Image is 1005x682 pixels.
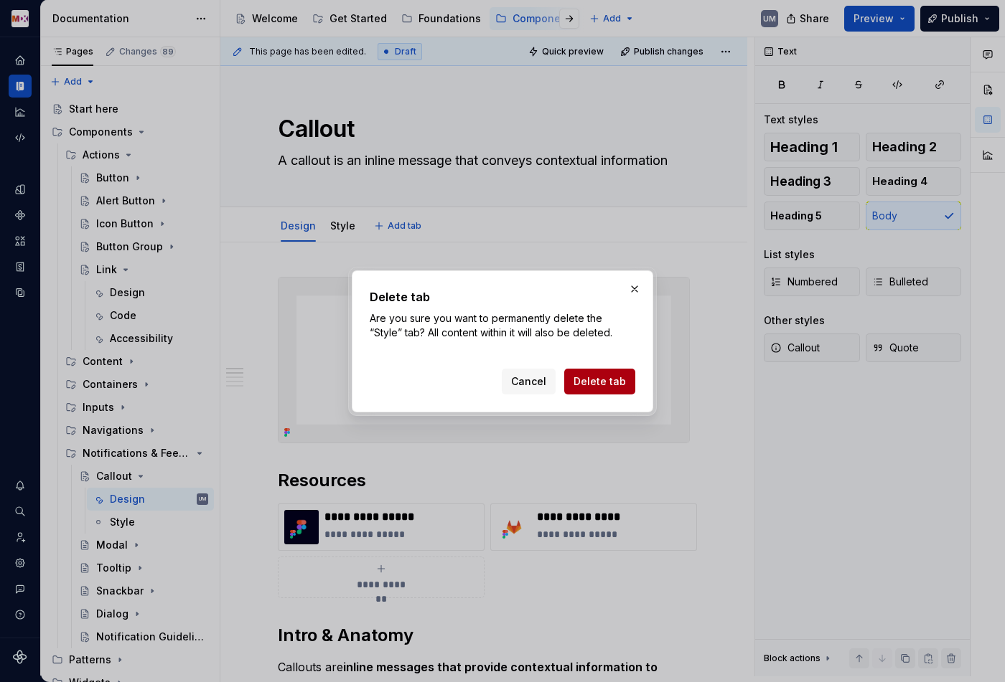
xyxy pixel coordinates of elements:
[370,311,635,340] p: Are you sure you want to permanently delete the “Style” tab? All content within it will also be d...
[564,369,635,394] button: Delete tab
[370,288,635,306] h2: Delete tab
[574,374,626,389] span: Delete tab
[502,369,556,394] button: Cancel
[511,374,546,389] span: Cancel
